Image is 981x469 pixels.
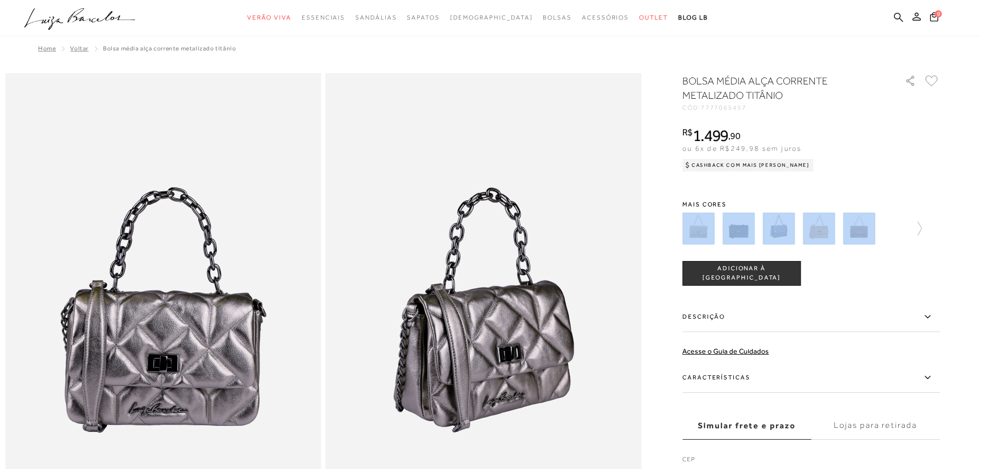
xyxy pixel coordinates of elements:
[803,213,835,245] img: BOLSA MÉDIA ALÇA CORRENTE BEGE
[678,8,708,27] a: BLOG LB
[701,104,747,111] span: 7777065457
[682,74,875,102] h1: BOLSA MÉDIA ALÇA CORRENTE METALIZADO TITÂNIO
[682,144,801,152] span: ou 6x de R$249,98 sem juros
[927,11,941,25] button: 0
[811,412,940,440] label: Lojas para retirada
[682,455,940,469] label: CEP
[70,45,89,52] a: Voltar
[247,14,291,21] span: Verão Viva
[693,126,729,145] span: 1.499
[355,14,397,21] span: Sandálias
[682,363,940,393] label: Características
[38,45,56,52] a: Home
[302,14,345,21] span: Essenciais
[407,8,439,27] a: categoryNavScreenReaderText
[682,347,769,355] a: Acesse o Guia de Cuidados
[407,14,439,21] span: Sapatos
[582,8,629,27] a: categoryNavScreenReaderText
[728,131,740,141] i: ,
[682,213,714,245] img: BOLSA DE MATELASSÊ COM BOLSO FRONTAL EM COURO CINZA DUMBO MÉDIA
[639,14,668,21] span: Outlet
[935,10,942,18] span: 0
[682,261,801,286] button: ADICIONAR À [GEOGRAPHIC_DATA]
[247,8,291,27] a: categoryNavScreenReaderText
[682,128,693,137] i: R$
[683,264,800,282] span: ADICIONAR À [GEOGRAPHIC_DATA]
[450,14,533,21] span: [DEMOGRAPHIC_DATA]
[543,8,572,27] a: categoryNavScreenReaderText
[722,213,754,245] img: BOLSA MÉDIA ALÇA CORRENTE AZUL
[682,105,888,111] div: CÓD:
[543,14,572,21] span: Bolsas
[682,159,814,171] div: Cashback com Mais [PERSON_NAME]
[103,45,236,52] span: BOLSA MÉDIA ALÇA CORRENTE METALIZADO TITÂNIO
[843,213,875,245] img: BOLSA MÉDIA ALÇA CORRENTE CAFÉ
[682,201,940,207] span: Mais cores
[763,213,795,245] img: BOLSA MÉDIA ALÇA CORRENTE AZUL MARINHO
[639,8,668,27] a: categoryNavScreenReaderText
[302,8,345,27] a: categoryNavScreenReaderText
[678,14,708,21] span: BLOG LB
[450,8,533,27] a: noSubCategoriesText
[682,412,811,440] label: Simular frete e prazo
[730,130,740,141] span: 90
[582,14,629,21] span: Acessórios
[682,302,940,332] label: Descrição
[355,8,397,27] a: categoryNavScreenReaderText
